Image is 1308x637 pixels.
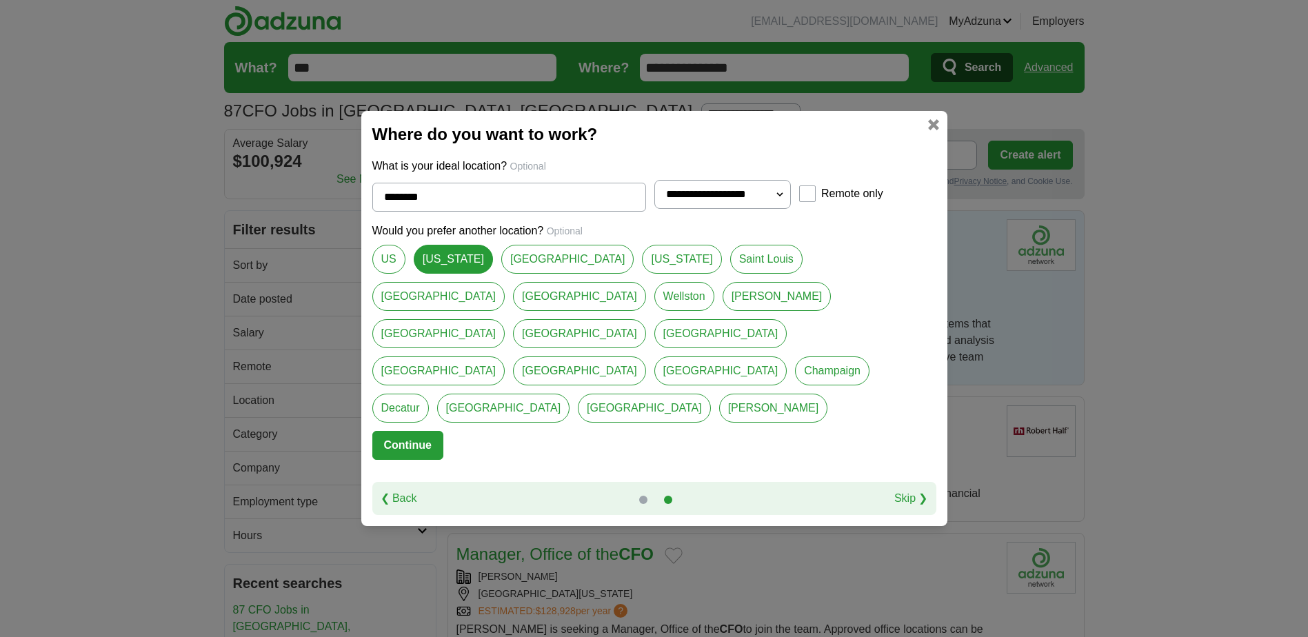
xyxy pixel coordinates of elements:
[372,282,505,311] a: [GEOGRAPHIC_DATA]
[372,158,936,174] p: What is your ideal location?
[372,356,505,385] a: [GEOGRAPHIC_DATA]
[730,245,803,274] a: Saint Louis
[547,225,583,236] span: Optional
[510,161,546,172] span: Optional
[372,245,405,274] a: US
[654,282,714,311] a: Wellston
[372,122,936,147] h2: Where do you want to work?
[372,394,429,423] a: Decatur
[654,319,787,348] a: [GEOGRAPHIC_DATA]
[381,490,417,507] a: ❮ Back
[894,490,928,507] a: Skip ❯
[578,394,711,423] a: [GEOGRAPHIC_DATA]
[719,394,828,423] a: [PERSON_NAME]
[513,319,646,348] a: [GEOGRAPHIC_DATA]
[654,356,787,385] a: [GEOGRAPHIC_DATA]
[372,319,505,348] a: [GEOGRAPHIC_DATA]
[513,282,646,311] a: [GEOGRAPHIC_DATA]
[723,282,832,311] a: [PERSON_NAME]
[821,185,883,202] label: Remote only
[513,356,646,385] a: [GEOGRAPHIC_DATA]
[372,223,936,239] p: Would you prefer another location?
[642,245,721,274] a: [US_STATE]
[372,431,443,460] button: Continue
[501,245,634,274] a: [GEOGRAPHIC_DATA]
[437,394,570,423] a: [GEOGRAPHIC_DATA]
[795,356,869,385] a: Champaign
[414,245,493,274] a: [US_STATE]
